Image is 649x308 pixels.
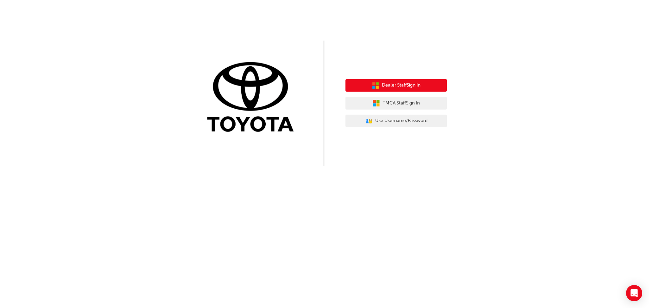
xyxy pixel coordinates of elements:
div: Open Intercom Messenger [626,285,642,301]
span: Dealer Staff Sign In [382,81,420,89]
button: Dealer StaffSign In [345,79,447,92]
img: Trak [202,61,304,135]
span: TMCA Staff Sign In [383,99,420,107]
button: TMCA StaffSign In [345,97,447,110]
button: Use Username/Password [345,115,447,127]
span: Use Username/Password [375,117,428,125]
